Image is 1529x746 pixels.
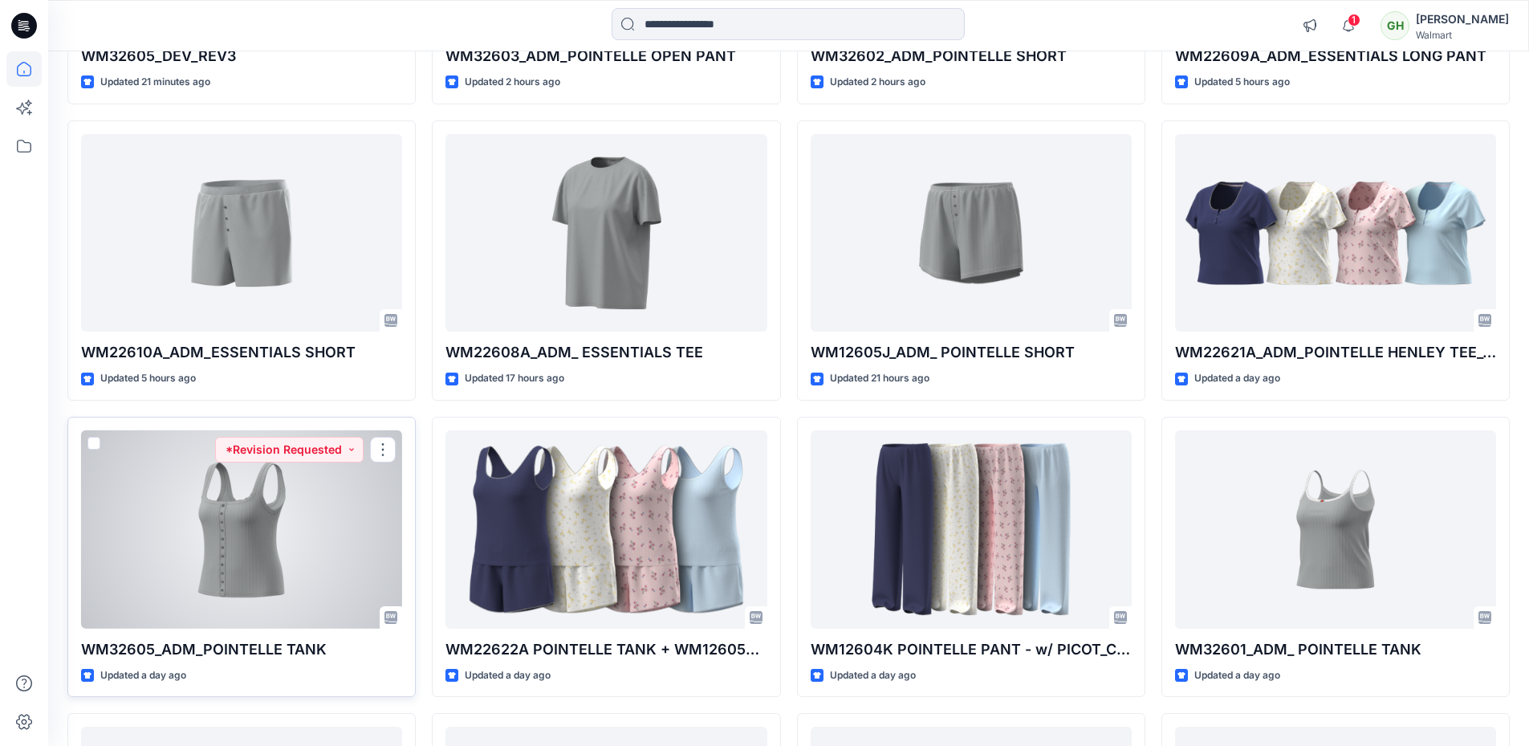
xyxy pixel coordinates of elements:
p: Updated 17 hours ago [465,370,564,387]
p: WM22610A_ADM_ESSENTIALS SHORT [81,341,402,364]
p: WM12604K POINTELLE PANT - w/ PICOT_COLORWAY [811,638,1132,661]
p: Updated a day ago [1194,370,1280,387]
p: WM22622A POINTELLE TANK + WM12605K POINTELLE SHORT -w- PICOT_COLORWAY [445,638,767,661]
a: WM22622A POINTELLE TANK + WM12605K POINTELLE SHORT -w- PICOT_COLORWAY [445,430,767,629]
p: Updated 5 hours ago [1194,74,1290,91]
p: WM12605J_ADM_ POINTELLE SHORT [811,341,1132,364]
a: WM22610A_ADM_ESSENTIALS SHORT [81,134,402,332]
p: WM22609A_ADM_ESSENTIALS LONG PANT [1175,45,1496,67]
p: Updated a day ago [830,667,916,684]
div: Walmart [1416,29,1509,41]
p: Updated 2 hours ago [465,74,560,91]
p: Updated 21 minutes ago [100,74,210,91]
p: Updated 5 hours ago [100,370,196,387]
a: WM32601_ADM_ POINTELLE TANK [1175,430,1496,629]
p: WM32603_ADM_POINTELLE OPEN PANT [445,45,767,67]
p: Updated 2 hours ago [830,74,925,91]
a: WM32605_ADM_POINTELLE TANK [81,430,402,629]
a: WM12604K POINTELLE PANT - w/ PICOT_COLORWAY [811,430,1132,629]
p: WM32605_DEV_REV3 [81,45,402,67]
p: Updated a day ago [465,667,551,684]
a: WM22621A_ADM_POINTELLE HENLEY TEE_COLORWAY [1175,134,1496,332]
p: WM22621A_ADM_POINTELLE HENLEY TEE_COLORWAY [1175,341,1496,364]
p: Updated a day ago [100,667,186,684]
div: [PERSON_NAME] [1416,10,1509,29]
p: WM22608A_ADM_ ESSENTIALS TEE [445,341,767,364]
a: WM22608A_ADM_ ESSENTIALS TEE [445,134,767,332]
div: GH [1381,11,1409,40]
span: 1 [1348,14,1360,26]
p: WM32605_ADM_POINTELLE TANK [81,638,402,661]
a: WM12605J_ADM_ POINTELLE SHORT [811,134,1132,332]
p: WM32601_ADM_ POINTELLE TANK [1175,638,1496,661]
p: WM32602_ADM_POINTELLE SHORT [811,45,1132,67]
p: Updated a day ago [1194,667,1280,684]
p: Updated 21 hours ago [830,370,929,387]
